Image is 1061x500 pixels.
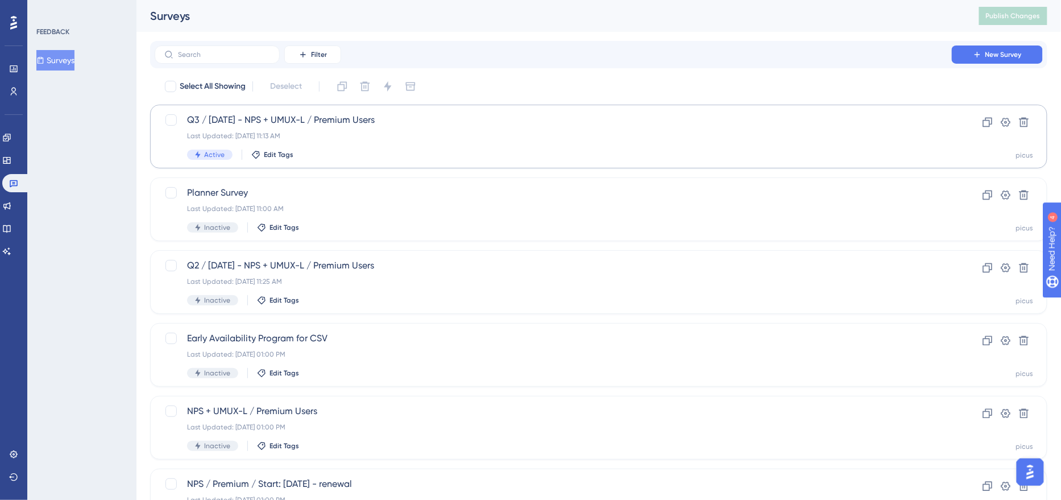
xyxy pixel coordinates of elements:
span: Deselect [270,80,302,93]
button: Edit Tags [251,150,293,159]
div: 4 [79,6,82,15]
div: picus [1016,442,1033,451]
span: Filter [311,50,327,59]
span: Inactive [204,369,230,378]
span: Q2 / [DATE] - NPS + UMUX-L / Premium Users [187,259,919,272]
button: Filter [284,46,341,64]
span: Edit Tags [270,441,299,451]
span: Inactive [204,441,230,451]
span: Select All Showing [180,80,246,93]
span: Need Help? [27,3,71,16]
span: Early Availability Program for CSV [187,332,919,345]
div: picus [1016,151,1033,160]
span: Inactive [204,223,230,232]
span: New Survey [985,50,1022,59]
iframe: UserGuiding AI Assistant Launcher [1013,455,1047,489]
div: Last Updated: [DATE] 11:25 AM [187,277,919,286]
span: Edit Tags [270,223,299,232]
span: Edit Tags [270,369,299,378]
span: Active [204,150,225,159]
div: Last Updated: [DATE] 01:00 PM [187,423,919,432]
div: Last Updated: [DATE] 11:00 AM [187,204,919,213]
span: Publish Changes [986,11,1041,20]
div: FEEDBACK [36,27,69,36]
span: Inactive [204,296,230,305]
span: Edit Tags [264,150,293,159]
span: NPS / Premium / Start: [DATE] - renewal [187,477,919,491]
div: picus [1016,296,1033,305]
button: Surveys [36,50,74,71]
div: picus [1016,369,1033,378]
span: Q3 / [DATE] - NPS + UMUX-L / Premium Users [187,113,919,127]
span: Edit Tags [270,296,299,305]
span: NPS + UMUX-L / Premium Users [187,404,919,418]
input: Search [178,51,270,59]
button: Edit Tags [257,369,299,378]
button: Publish Changes [979,7,1047,25]
div: picus [1016,224,1033,233]
div: Last Updated: [DATE] 01:00 PM [187,350,919,359]
button: Edit Tags [257,296,299,305]
button: Edit Tags [257,441,299,451]
span: Planner Survey [187,186,919,200]
button: Deselect [260,76,312,97]
div: Surveys [150,8,951,24]
button: New Survey [952,46,1043,64]
button: Edit Tags [257,223,299,232]
div: Last Updated: [DATE] 11:13 AM [187,131,919,141]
